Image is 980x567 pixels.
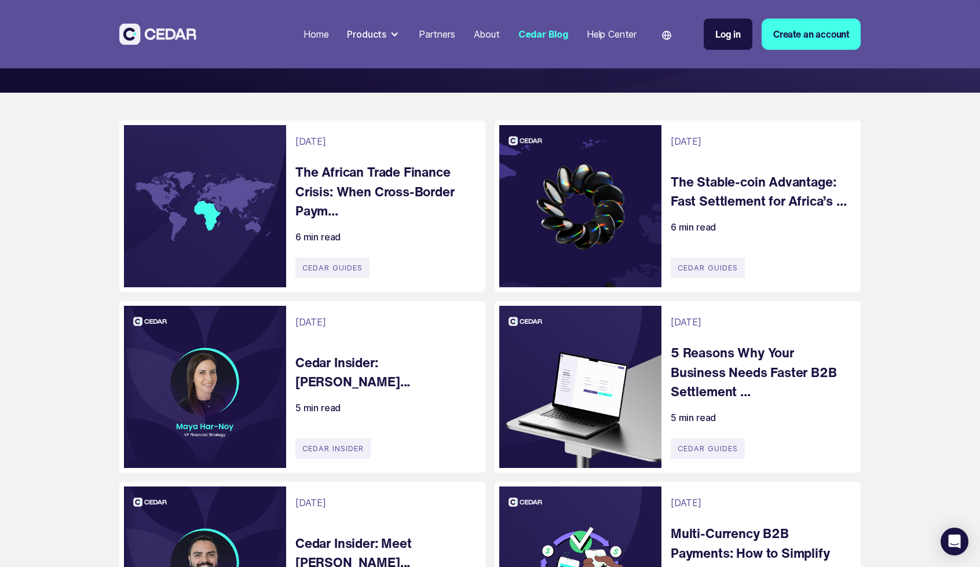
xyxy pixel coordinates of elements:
div: Cedar Guides [295,258,370,278]
div: About [474,27,500,41]
div: Cedar Guides [671,438,745,459]
div: 6 min read [671,220,716,234]
a: 5 Reasons Why Your Business Needs Faster B2B Settlement ... [671,343,849,401]
div: Products [342,23,405,46]
div: [DATE] [295,315,326,329]
a: Home [299,21,333,47]
div: [DATE] [671,134,701,148]
div: [DATE] [295,134,326,148]
div: Log in [715,27,741,41]
a: Partners [414,21,460,47]
div: Help Center [587,27,637,41]
a: Cedar Insider: [PERSON_NAME]... [295,353,474,392]
a: The Stable-coin Advantage: Fast Settlement for Africa’s ... [671,172,849,211]
div: Cedar Insider [295,438,371,459]
div: Cedar Guides [671,258,745,278]
a: Create an account [762,19,861,50]
div: [DATE] [671,315,701,329]
div: Open Intercom Messenger [941,528,968,555]
a: The African Trade Finance Crisis: When Cross-Border Paym... [295,162,474,221]
a: Log in [704,19,752,50]
div: [DATE] [295,496,326,510]
a: Cedar Blog [514,21,573,47]
a: About [469,21,504,47]
div: 5 min read [295,401,341,415]
a: Help Center [582,21,641,47]
div: 6 min read [295,230,341,244]
div: 5 min read [671,411,716,425]
div: Partners [419,27,455,41]
div: [DATE] [671,496,701,510]
div: Products [347,27,386,41]
div: Home [303,27,328,41]
div: Cedar Blog [518,27,568,41]
img: world icon [662,31,671,40]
